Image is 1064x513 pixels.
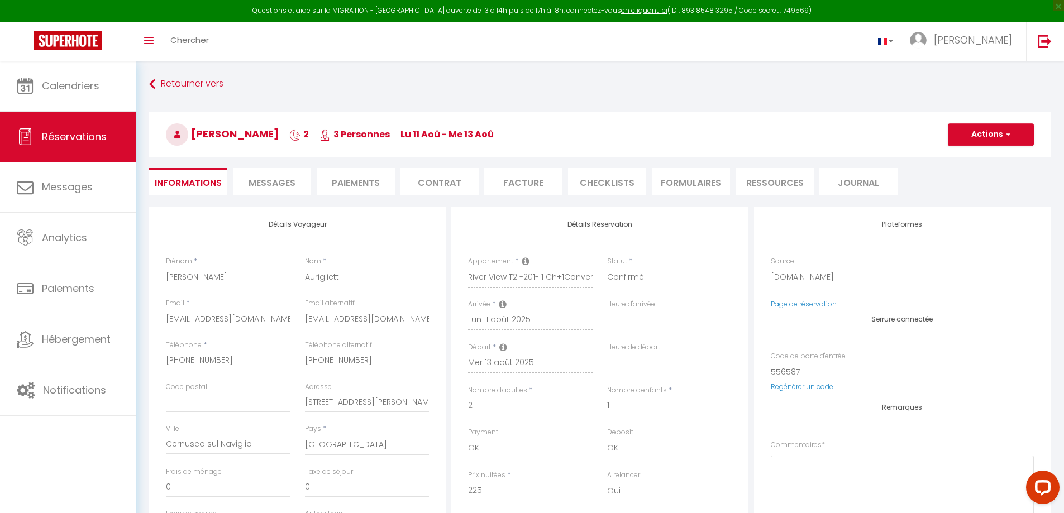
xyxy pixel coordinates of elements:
a: ... [PERSON_NAME] [901,22,1026,61]
span: [PERSON_NAME] [934,33,1012,47]
a: Regénérer un code [771,382,833,391]
label: Code postal [166,382,207,392]
span: Hébergement [42,332,111,346]
li: Informations [149,168,227,195]
label: Nombre d'enfants [607,385,667,396]
label: A relancer [607,470,640,481]
label: Heure de départ [607,342,660,353]
span: Messages [249,176,295,189]
a: Page de réservation [771,299,837,309]
label: Prénom [166,256,192,267]
label: Ville [166,424,179,434]
label: Deposit [607,427,633,438]
img: Super Booking [34,31,102,50]
span: Messages [42,180,93,194]
label: Email alternatif [305,298,355,309]
h4: Remarques [771,404,1034,411]
img: logout [1038,34,1052,48]
span: Paiements [42,281,94,295]
li: CHECKLISTS [568,168,646,195]
span: 2 [289,128,309,141]
a: Retourner vers [149,74,1051,94]
a: Chercher [162,22,217,61]
label: Nom [305,256,321,267]
label: Source [771,256,794,267]
label: Nombre d'adultes [468,385,527,396]
span: Réservations [42,130,107,143]
h4: Détails Réservation [468,220,731,228]
iframe: LiveChat chat widget [1017,466,1064,513]
label: Taxe de séjour [305,467,353,477]
h4: Plateformes [771,220,1034,228]
a: en cliquant ici [621,6,667,15]
li: Ressources [736,168,814,195]
label: Email [166,298,184,309]
li: FORMULAIRES [652,168,730,195]
span: lu 11 Aoû - me 13 Aoû [400,128,494,141]
label: Frais de ménage [166,467,222,477]
label: Arrivée [468,299,490,310]
label: Heure d'arrivée [607,299,655,310]
label: Pays [305,424,321,434]
label: Téléphone [166,340,202,351]
label: Appartement [468,256,513,267]
span: [PERSON_NAME] [166,127,279,141]
span: Notifications [43,383,106,397]
li: Journal [819,168,898,195]
span: Calendriers [42,79,99,93]
h4: Détails Voyageur [166,220,429,228]
h4: Serrure connectée [771,315,1034,323]
li: Facture [484,168,562,195]
label: Adresse [305,382,332,392]
label: Téléphone alternatif [305,340,372,351]
label: Statut [607,256,627,267]
label: Prix nuitées [468,470,505,481]
label: Départ [468,342,491,353]
label: Payment [468,427,498,438]
label: Code de porte d'entrée [771,351,846,362]
span: Analytics [42,231,87,244]
li: Paiements [317,168,395,195]
label: Commentaires [771,440,825,450]
span: 3 Personnes [319,128,390,141]
span: Chercher [170,34,209,46]
img: ... [910,32,927,49]
button: Actions [948,123,1034,146]
li: Contrat [400,168,479,195]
